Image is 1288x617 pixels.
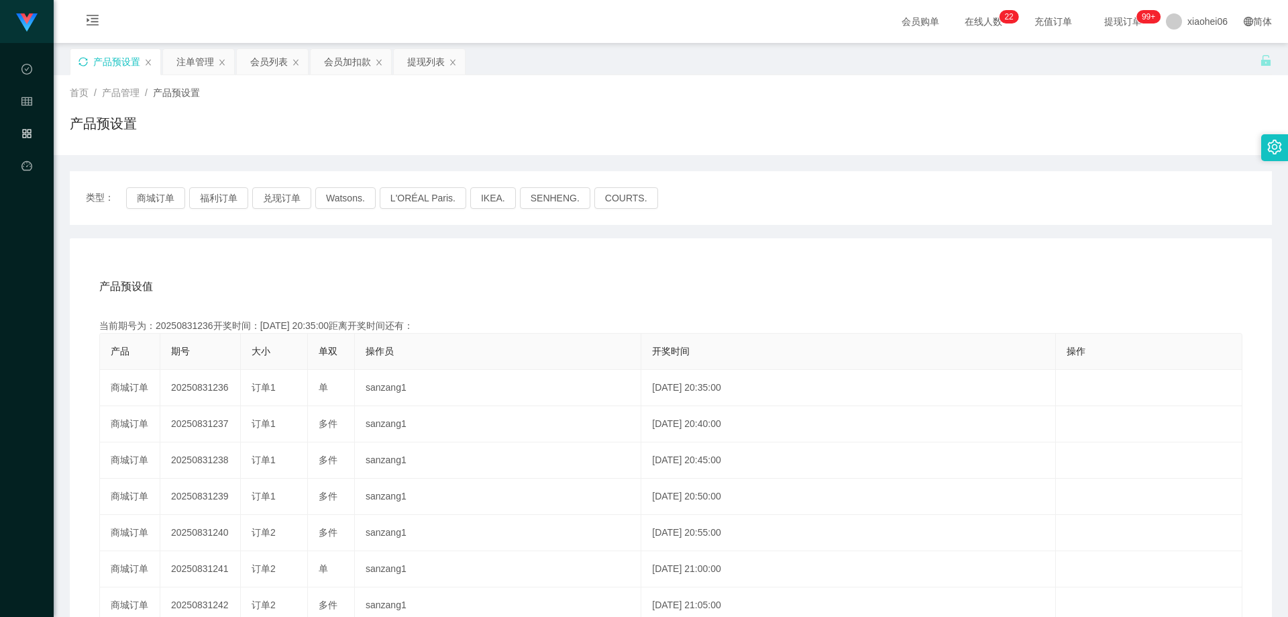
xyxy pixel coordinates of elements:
[470,187,516,209] button: IKEA.
[1260,54,1272,66] i: 图标: unlock
[355,406,641,442] td: sanzang1
[355,551,641,587] td: sanzang1
[641,479,1056,515] td: [DATE] 20:50:00
[1244,17,1253,26] i: 图标: global
[319,382,328,393] span: 单
[171,346,190,357] span: 期号
[652,346,690,357] span: 开奖时间
[21,97,32,216] span: 会员管理
[407,49,445,75] div: 提现列表
[218,58,226,66] i: 图标: close
[176,49,214,75] div: 注单管理
[366,346,394,357] span: 操作员
[21,153,32,289] a: 图标: dashboard平台首页
[315,187,376,209] button: Watsons.
[21,64,32,184] span: 数据中心
[319,600,337,610] span: 多件
[319,491,337,502] span: 多件
[292,58,300,66] i: 图标: close
[160,370,241,406] td: 20250831236
[319,418,337,429] span: 多件
[520,187,590,209] button: SENHENG.
[94,87,97,98] span: /
[153,87,200,98] span: 产品预设置
[100,551,160,587] td: 商城订单
[70,1,115,44] i: 图标: menu-unfold
[111,346,129,357] span: 产品
[145,87,148,98] span: /
[86,187,126,209] span: 类型：
[102,87,140,98] span: 产品管理
[21,122,32,149] i: 图标: appstore-o
[78,57,88,66] i: 图标: sync
[252,418,276,429] span: 订单1
[70,87,89,98] span: 首页
[21,129,32,248] span: 产品管理
[375,58,383,66] i: 图标: close
[189,187,248,209] button: 福利订单
[1004,10,1009,23] p: 2
[319,346,337,357] span: 单双
[355,515,641,551] td: sanzang1
[594,187,658,209] button: COURTS.
[324,49,371,75] div: 会员加扣款
[641,406,1056,442] td: [DATE] 20:40:00
[1097,17,1148,26] span: 提现订单
[160,479,241,515] td: 20250831239
[252,187,311,209] button: 兑现订单
[641,551,1056,587] td: [DATE] 21:00:00
[319,527,337,538] span: 多件
[144,58,152,66] i: 图标: close
[126,187,185,209] button: 商城订单
[1136,10,1161,23] sup: 1038
[641,442,1056,479] td: [DATE] 20:45:00
[99,279,153,295] span: 产品预设值
[319,455,337,465] span: 多件
[252,346,270,357] span: 大小
[100,515,160,551] td: 商城订单
[252,563,276,574] span: 订单2
[93,49,140,75] div: 产品预设置
[250,49,288,75] div: 会员列表
[160,406,241,442] td: 20250831237
[100,406,160,442] td: 商城订单
[355,479,641,515] td: sanzang1
[252,527,276,538] span: 订单2
[100,442,160,479] td: 商城订单
[70,113,137,134] h1: 产品预设置
[160,515,241,551] td: 20250831240
[1028,17,1079,26] span: 充值订单
[252,455,276,465] span: 订单1
[252,600,276,610] span: 订单2
[16,13,38,32] img: logo.9652507e.png
[252,491,276,502] span: 订单1
[958,17,1009,26] span: 在线人数
[99,319,1242,333] div: 当前期号为：20250831236开奖时间：[DATE] 20:35:00距离开奖时间还有：
[21,58,32,85] i: 图标: check-circle-o
[1067,346,1085,357] span: 操作
[641,515,1056,551] td: [DATE] 20:55:00
[21,90,32,117] i: 图标: table
[100,479,160,515] td: 商城订单
[160,551,241,587] td: 20250831241
[100,370,160,406] td: 商城订单
[252,382,276,393] span: 订单1
[449,58,457,66] i: 图标: close
[380,187,466,209] button: L'ORÉAL Paris.
[355,370,641,406] td: sanzang1
[319,563,328,574] span: 单
[641,370,1056,406] td: [DATE] 20:35:00
[1009,10,1014,23] p: 2
[1267,140,1282,154] i: 图标: setting
[999,10,1018,23] sup: 22
[355,442,641,479] td: sanzang1
[160,442,241,479] td: 20250831238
